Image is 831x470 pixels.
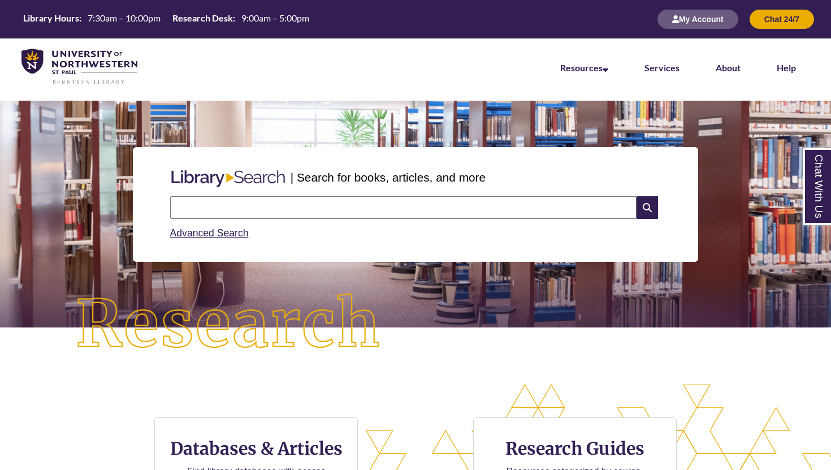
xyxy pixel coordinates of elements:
[777,62,796,73] a: Help
[241,12,309,23] span: 9:00am – 5:00pm
[21,49,137,85] img: UNWSP Library Logo
[164,438,348,459] h3: Databases & Articles
[637,196,658,219] i: Search
[42,260,416,390] img: Research
[750,10,814,29] button: Chat 24/7
[716,62,741,73] a: About
[291,169,486,186] p: | Search for books, articles, and more
[644,62,679,73] a: Services
[170,227,249,239] a: Advanced Search
[560,62,608,73] a: Resources
[168,12,237,24] th: Research Desk:
[657,14,738,24] a: My Account
[19,12,83,24] th: Library Hours:
[483,438,667,459] h3: Research Guides
[19,12,314,26] table: Hours Today
[88,12,161,23] span: 7:30am – 10:00pm
[657,10,738,29] button: My Account
[19,12,314,27] a: Hours Today
[166,166,291,192] img: Libary Search
[750,14,814,24] a: Chat 24/7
